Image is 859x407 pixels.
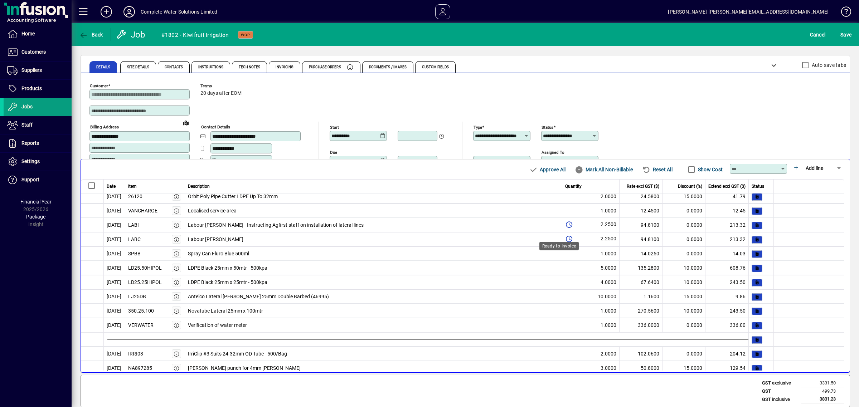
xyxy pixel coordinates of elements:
[128,264,162,272] div: LD25.50HIPOL
[79,32,103,38] span: Back
[678,183,702,190] span: Discount (%)
[836,1,850,25] a: Knowledge Base
[104,361,125,375] td: [DATE]
[422,65,448,69] span: Custom Fields
[198,65,223,69] span: Instructions
[705,289,749,304] td: 9.86
[620,289,663,304] td: 1.1600
[620,304,663,318] td: 270.5600
[21,85,42,91] span: Products
[241,33,250,37] span: WOP
[118,5,141,18] button: Profile
[26,214,45,220] span: Package
[705,261,749,275] td: 608.76
[21,104,33,109] span: Jobs
[21,31,35,36] span: Home
[663,361,705,375] td: 15.0000
[95,5,118,18] button: Add
[4,25,72,43] a: Home
[200,90,242,96] span: 20 days after EOM
[128,279,162,286] div: LD25.25HIPOL
[185,347,563,361] td: IrriClip #3 Suits 24-32mm OD Tube - 500/Bag
[620,318,663,332] td: 336.0000
[705,347,749,361] td: 204.12
[128,183,137,190] span: Item
[758,387,801,395] td: GST
[116,29,147,40] div: Job
[705,246,749,261] td: 14.03
[185,275,563,289] td: LDPE Black 25mm x 25mtr - 500kpa
[212,157,224,162] mat-label: Phone
[21,177,39,182] span: Support
[185,289,563,304] td: Antelco Lateral [PERSON_NAME] 25mm Double Barbed (46995)
[840,29,851,40] span: ave
[104,289,125,304] td: [DATE]
[185,189,563,203] td: Orbit Poly Pipe Cutter LDPE Up To 32mm
[601,322,616,329] span: 1.0000
[104,203,125,218] td: [DATE]
[601,350,616,358] span: 2.0000
[542,125,553,130] mat-label: Status
[21,140,39,146] span: Reports
[141,6,218,18] div: Complete Water Solutions Limited
[663,275,705,289] td: 10.0000
[104,218,125,232] td: [DATE]
[20,199,52,205] span: Financial Year
[180,117,191,128] a: View on map
[758,379,801,387] td: GST exclusive
[104,261,125,275] td: [DATE]
[539,242,579,250] div: Ready to Invoice
[705,189,749,203] td: 41.79
[185,304,563,318] td: Novatube Lateral 25mm x 100mtr
[810,29,826,40] span: Cancel
[705,318,749,332] td: 336.00
[161,29,229,41] div: #1802 - Kiwifruit Irrigation
[4,62,72,79] a: Suppliers
[601,264,616,272] span: 5.0000
[601,307,616,315] span: 1.0000
[705,232,749,246] td: 213.32
[128,350,143,358] div: IRRI03
[4,80,72,98] a: Products
[663,318,705,332] td: 0.0000
[72,28,111,41] app-page-header-button: Back
[526,163,568,176] button: Approve All
[620,347,663,361] td: 102.0600
[369,65,407,69] span: Documents / Images
[77,28,105,41] button: Back
[663,189,705,203] td: 15.0000
[21,49,46,55] span: Customers
[697,166,723,173] label: Show Cost
[21,158,40,164] span: Settings
[663,304,705,318] td: 10.0000
[276,65,293,69] span: Invoicing
[90,83,108,88] mat-label: Customer
[840,32,843,38] span: S
[128,293,146,300] div: LJ25DB
[758,395,801,404] td: GST inclusive
[705,275,749,289] td: 243.50
[705,218,749,232] td: 213.32
[752,183,764,190] span: Status
[620,261,663,275] td: 135.2800
[705,361,749,375] td: 129.54
[128,236,141,243] div: LABC
[107,183,116,190] span: Date
[529,164,566,175] span: Approve All
[239,65,260,69] span: Tech Notes
[4,43,72,61] a: Customers
[801,387,844,395] td: 499.73
[330,150,337,155] mat-label: Due
[309,65,341,69] span: Purchase Orders
[104,189,125,203] td: [DATE]
[185,261,563,275] td: LDPE Black 25mm x 50mtr - 500kpa
[708,183,746,190] span: Extend excl GST ($)
[128,250,141,258] div: SPBB
[806,165,823,171] span: Add line
[128,193,142,200] div: 26120
[185,361,563,375] td: [PERSON_NAME] punch for 4mm [PERSON_NAME]
[601,364,616,372] span: 3.0000
[663,218,705,232] td: 0.0000
[4,171,72,189] a: Support
[330,125,339,130] mat-label: Start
